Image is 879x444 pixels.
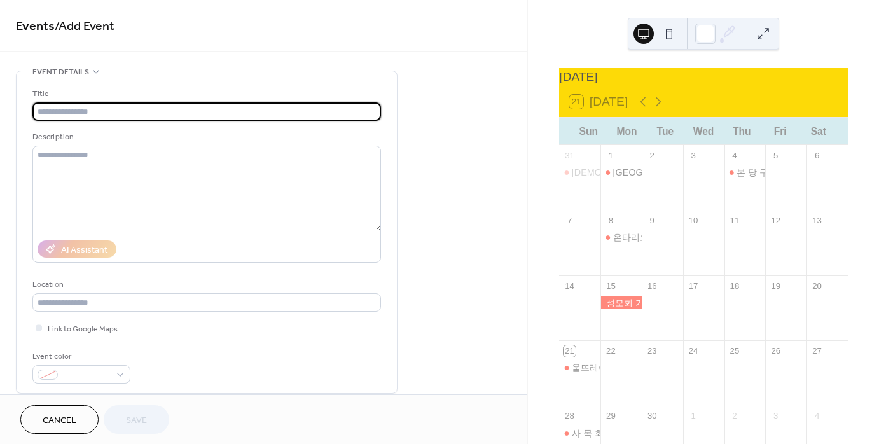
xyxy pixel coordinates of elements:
[688,215,699,226] div: 10
[600,166,642,179] div: 킹스턴 구역 야외미사
[569,118,607,145] div: Sun
[20,405,99,434] button: Cancel
[688,280,699,291] div: 17
[770,280,782,291] div: 19
[559,68,848,87] div: [DATE]
[572,427,604,440] div: 사 목 회
[737,166,815,179] div: 본 당 구역 가정미사
[770,410,782,422] div: 3
[811,410,822,422] div: 4
[605,345,616,357] div: 22
[684,118,723,145] div: Wed
[646,280,658,291] div: 16
[729,149,740,161] div: 4
[32,87,378,101] div: Title
[564,280,575,291] div: 14
[799,118,838,145] div: Sat
[688,345,699,357] div: 24
[43,414,76,427] span: Cancel
[48,323,118,336] span: Link to Google Maps
[646,410,658,422] div: 30
[16,14,55,39] a: Events
[688,410,699,422] div: 1
[564,215,575,226] div: 7
[613,166,747,179] div: [GEOGRAPHIC_DATA] 야외미사
[559,166,600,179] div: 사목회
[646,345,658,357] div: 23
[605,149,616,161] div: 1
[724,166,766,179] div: 본 당 구역 가정미사
[32,130,378,144] div: Description
[729,345,740,357] div: 25
[770,215,782,226] div: 12
[607,118,646,145] div: Mon
[559,427,600,440] div: 사 목 회
[770,345,782,357] div: 26
[729,215,740,226] div: 11
[811,149,822,161] div: 6
[600,296,642,309] div: 성모회 가을 소풍
[564,410,575,422] div: 28
[572,361,607,374] div: 울뜨레아
[729,280,740,291] div: 18
[32,278,378,291] div: Location
[564,149,575,161] div: 31
[32,66,89,79] span: Event details
[55,14,114,39] span: / Add Event
[770,149,782,161] div: 5
[605,280,616,291] div: 15
[811,345,822,357] div: 27
[646,149,658,161] div: 2
[723,118,761,145] div: Thu
[572,166,674,179] div: [DEMOGRAPHIC_DATA]
[646,215,658,226] div: 9
[605,215,616,226] div: 8
[729,410,740,422] div: 2
[605,410,616,422] div: 29
[761,118,799,145] div: Fri
[811,215,822,226] div: 13
[811,280,822,291] div: 20
[559,361,600,374] div: 울뜨레아
[613,231,774,244] div: 온타리오 한인 [DEMOGRAPHIC_DATA]
[646,118,684,145] div: Tue
[32,350,128,363] div: Event color
[688,149,699,161] div: 3
[564,345,575,357] div: 21
[600,231,642,244] div: 온타리오 한인 사제 회의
